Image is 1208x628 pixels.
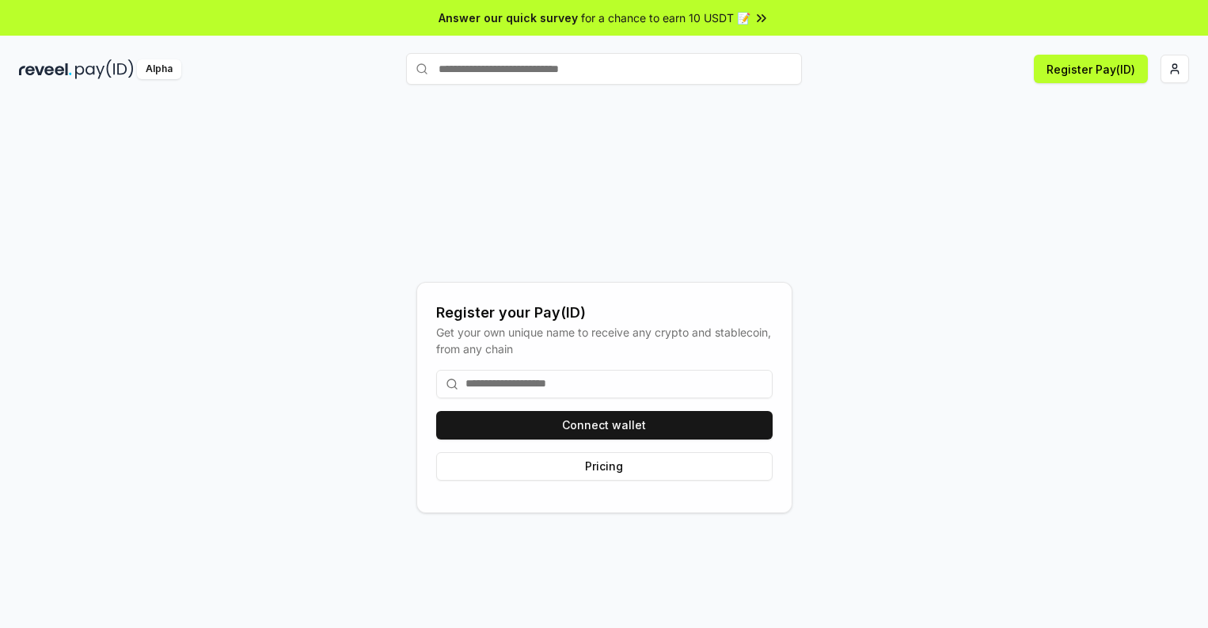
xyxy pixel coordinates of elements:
img: reveel_dark [19,59,72,79]
div: Get your own unique name to receive any crypto and stablecoin, from any chain [436,324,773,357]
img: pay_id [75,59,134,79]
span: Answer our quick survey [439,10,578,26]
button: Connect wallet [436,411,773,440]
div: Register your Pay(ID) [436,302,773,324]
button: Pricing [436,452,773,481]
span: for a chance to earn 10 USDT 📝 [581,10,750,26]
div: Alpha [137,59,181,79]
button: Register Pay(ID) [1034,55,1148,83]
